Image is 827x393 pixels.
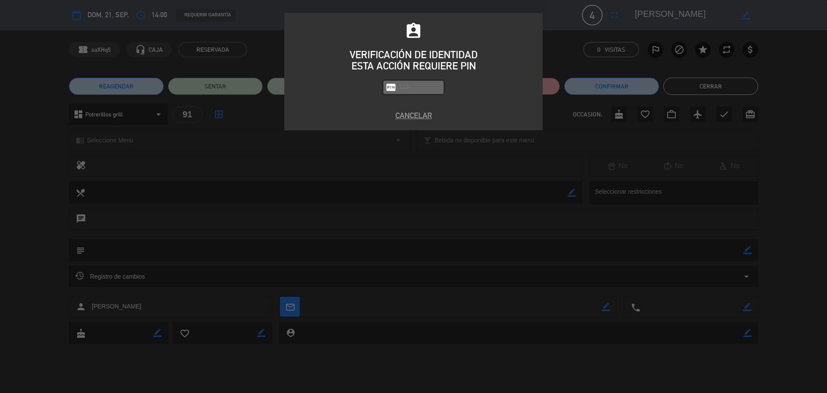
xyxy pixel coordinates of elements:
i: assignment_ind [404,22,423,40]
div: VERIFICACIÓN DE IDENTIDAD [291,49,536,60]
input: 1234 [398,82,441,92]
button: Cancelar [291,110,536,121]
i: fiber_pin [386,82,396,93]
div: ESTA ACCIÓN REQUIERE PIN [291,60,536,72]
